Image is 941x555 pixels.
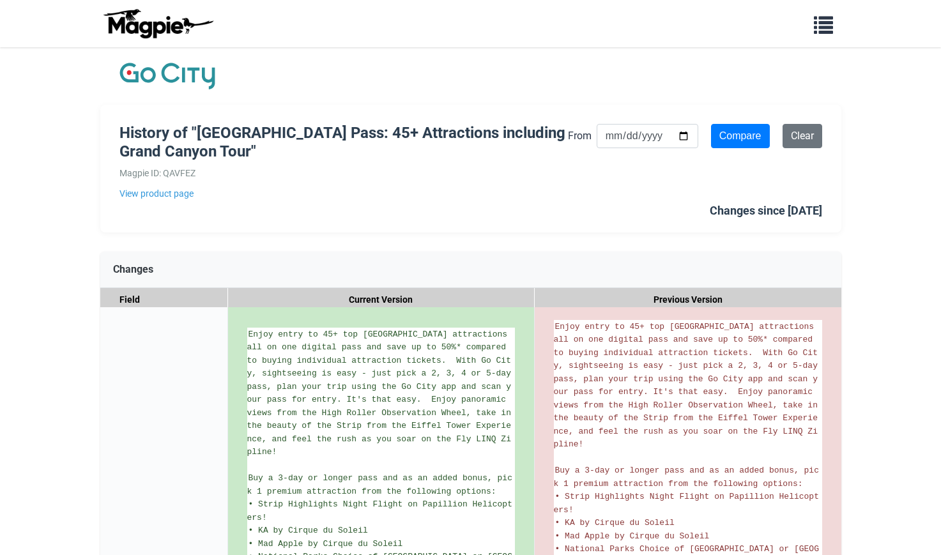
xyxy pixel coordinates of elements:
[783,124,822,148] a: Clear
[119,124,568,161] h1: History of "[GEOGRAPHIC_DATA] Pass: 45+ Attractions including Grand Canyon Tour"
[247,330,516,457] span: Enjoy entry to 45+ top [GEOGRAPHIC_DATA] attractions all on one digital pass and save up to 50%* ...
[228,288,535,312] div: Current Version
[247,499,512,522] span: • Strip Highlights Night Flight on Papillion Helicopters!
[119,186,568,201] a: View product page
[100,8,215,39] img: logo-ab69f6fb50320c5b225c76a69d11143b.png
[249,526,368,535] span: • KA by Cirque du Soleil
[100,288,228,312] div: Field
[100,252,841,288] div: Changes
[249,539,403,549] span: • Mad Apple by Cirque du Soleil
[555,518,675,528] span: • KA by Cirque du Soleil
[554,492,819,515] span: • Strip Highlights Night Flight on Papillion Helicopters!
[554,322,823,450] span: Enjoy entry to 45+ top [GEOGRAPHIC_DATA] attractions all on one digital pass and save up to 50%* ...
[119,166,568,180] div: Magpie ID: QAVFEZ
[568,128,592,144] label: From
[535,288,841,312] div: Previous Version
[119,60,215,92] img: Company Logo
[711,124,770,148] input: Compare
[710,202,822,220] div: Changes since [DATE]
[247,473,512,496] span: Buy a 3-day or longer pass and as an added bonus, pick 1 premium attraction from the following op...
[554,466,819,489] span: Buy a 3-day or longer pass and as an added bonus, pick 1 premium attraction from the following op...
[555,531,710,541] span: • Mad Apple by Cirque du Soleil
